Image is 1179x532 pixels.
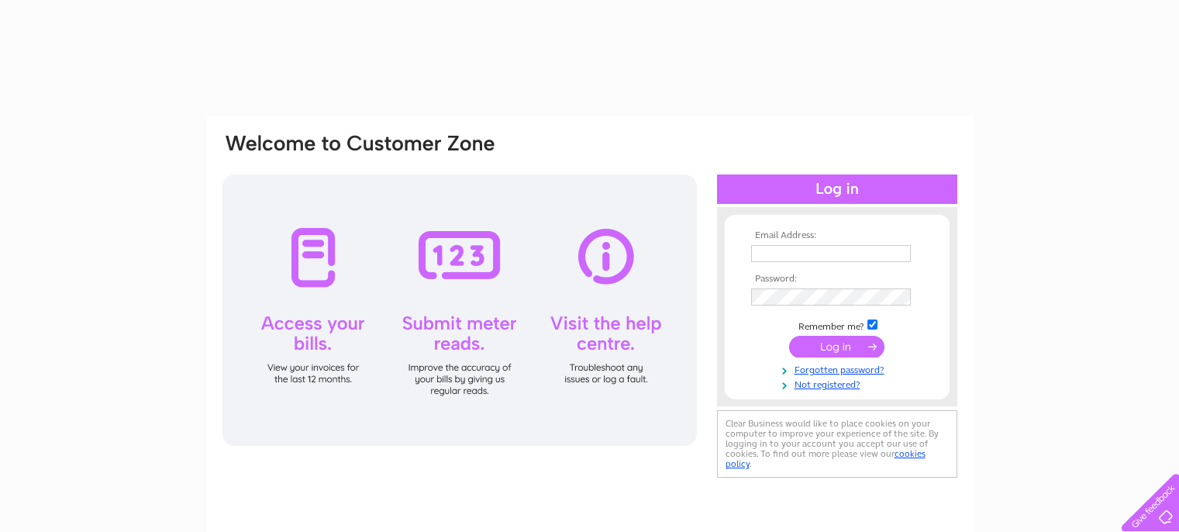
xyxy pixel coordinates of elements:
[726,448,926,469] a: cookies policy
[747,230,927,241] th: Email Address:
[747,317,927,333] td: Remember me?
[789,336,884,358] input: Submit
[747,274,927,285] th: Password:
[751,376,927,391] a: Not registered?
[717,410,957,478] div: Clear Business would like to place cookies on your computer to improve your experience of the sit...
[751,361,927,376] a: Forgotten password?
